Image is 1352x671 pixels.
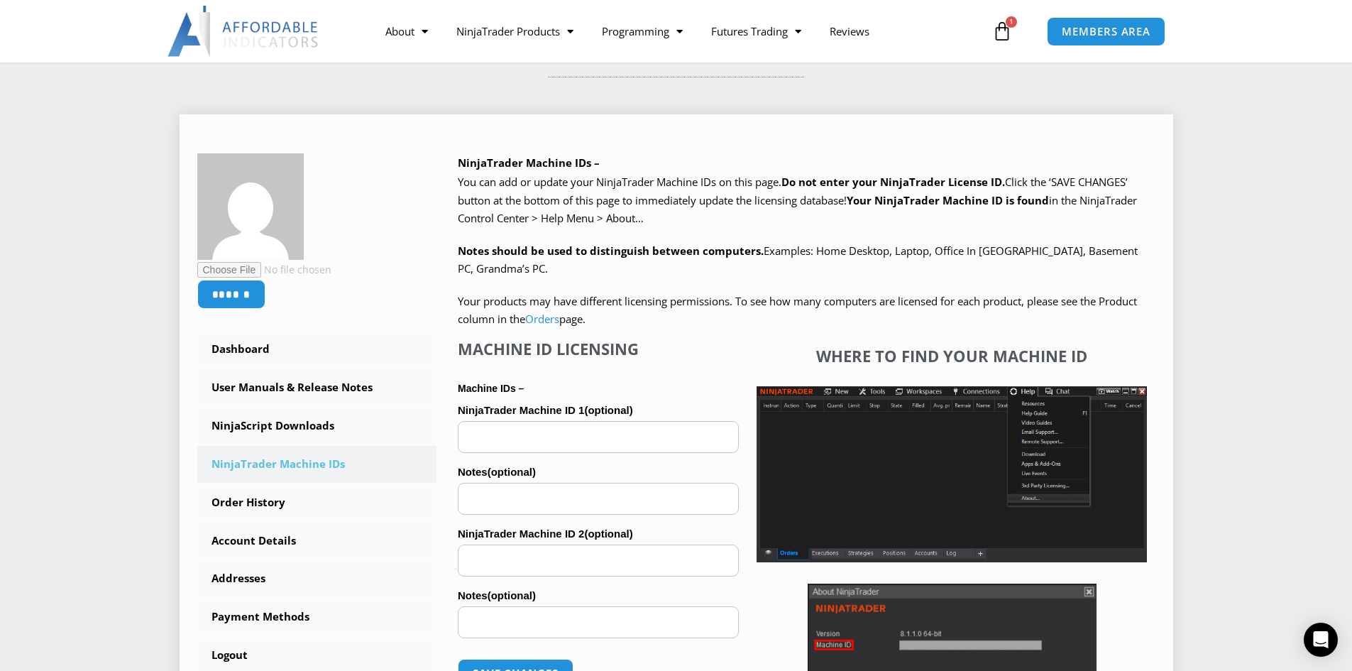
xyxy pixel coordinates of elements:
h4: Where to find your Machine ID [757,347,1147,365]
a: NinjaTrader Products [442,15,588,48]
a: MEMBERS AREA [1047,17,1165,46]
a: Programming [588,15,697,48]
span: (optional) [584,528,632,540]
div: Open Intercom Messenger [1304,623,1338,657]
label: NinjaTrader Machine ID 1 [458,400,739,421]
a: 1 [971,11,1033,52]
span: Click the ‘SAVE CHANGES’ button at the bottom of this page to immediately update the licensing da... [458,175,1137,225]
a: Order History [197,484,437,521]
img: Screenshot 2025-01-17 1155544 | Affordable Indicators – NinjaTrader [757,386,1147,562]
a: Addresses [197,560,437,597]
strong: Notes should be used to distinguish between computers. [458,244,764,258]
label: Notes [458,585,739,606]
span: Your products may have different licensing permissions. To see how many computers are licensed fo... [458,294,1137,327]
nav: Menu [371,15,989,48]
span: MEMBERS AREA [1062,26,1150,37]
a: User Manuals & Release Notes [197,369,437,406]
a: Orders [525,312,559,326]
a: Account Details [197,523,437,560]
strong: Your NinjaTrader Machine ID is found [847,193,1049,207]
span: (optional) [488,589,536,601]
a: Dashboard [197,331,437,368]
a: Futures Trading [697,15,815,48]
span: Examples: Home Desktop, Laptop, Office In [GEOGRAPHIC_DATA], Basement PC, Grandma’s PC. [458,244,1138,276]
span: 1 [1006,16,1017,28]
strong: Machine IDs – [458,383,524,394]
span: (optional) [488,466,536,478]
h4: Machine ID Licensing [458,339,739,358]
img: LogoAI | Affordable Indicators – NinjaTrader [167,6,320,57]
b: Do not enter your NinjaTrader License ID. [781,175,1005,189]
a: Reviews [815,15,884,48]
img: 295385e99f09f2773ed9804432d9fe21c7b602ae73fde092505df5d2cf52644d [197,153,304,260]
span: (optional) [584,404,632,416]
span: You can add or update your NinjaTrader Machine IDs on this page. [458,175,781,189]
label: NinjaTrader Machine ID 2 [458,523,739,545]
a: NinjaTrader Machine IDs [197,446,437,483]
b: NinjaTrader Machine IDs – [458,156,600,170]
a: Payment Methods [197,599,437,635]
a: About [371,15,442,48]
a: NinjaScript Downloads [197,408,437,444]
label: Notes [458,462,739,483]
